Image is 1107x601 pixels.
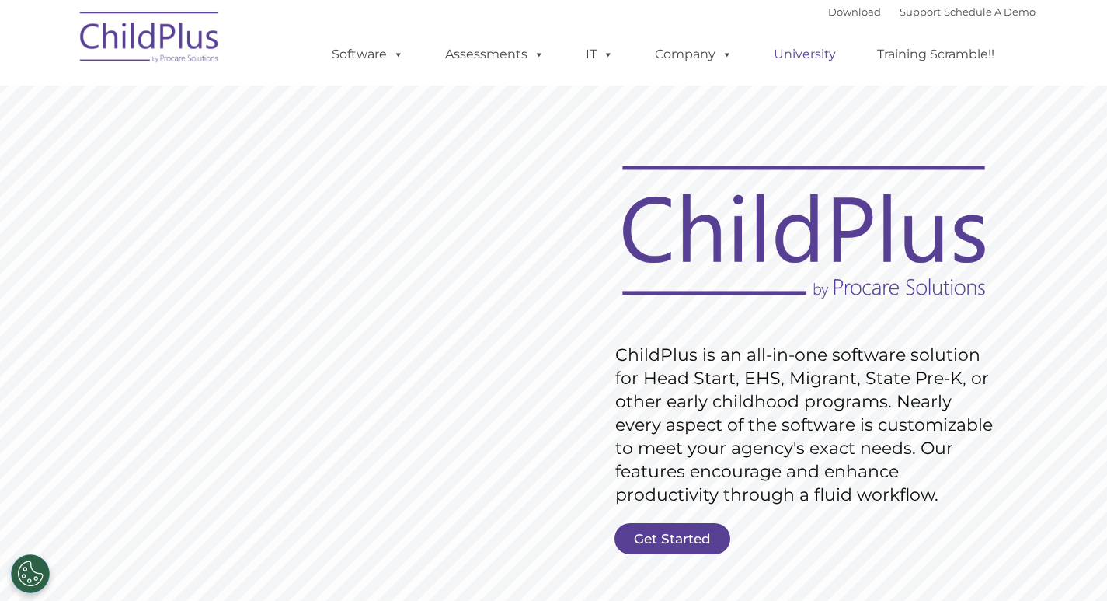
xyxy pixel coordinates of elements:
[639,39,748,70] a: Company
[758,39,851,70] a: University
[862,39,1010,70] a: Training Scramble!!
[316,39,419,70] a: Software
[430,39,560,70] a: Assessments
[944,5,1036,18] a: Schedule A Demo
[614,523,730,554] a: Get Started
[615,344,1001,507] rs-layer: ChildPlus is an all-in-one software solution for Head Start, EHS, Migrant, State Pre-K, or other ...
[853,433,1107,601] iframe: Chat Widget
[72,1,228,79] img: ChildPlus by Procare Solutions
[828,5,881,18] a: Download
[828,5,1036,18] font: |
[900,5,941,18] a: Support
[11,554,50,593] button: Cookies Settings
[570,39,629,70] a: IT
